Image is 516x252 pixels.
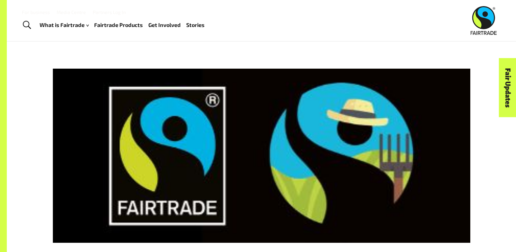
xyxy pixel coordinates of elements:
a: Media Centre [57,9,86,15]
a: For business [22,9,50,15]
img: Fairtrade Australia New Zealand logo [471,6,497,35]
a: What is Fairtrade [40,20,89,30]
a: Get Involved [148,20,181,30]
a: Partners Log In [93,9,126,15]
a: Toggle Search [18,17,35,34]
a: Stories [186,20,205,30]
a: Fairtrade Products [94,20,143,30]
